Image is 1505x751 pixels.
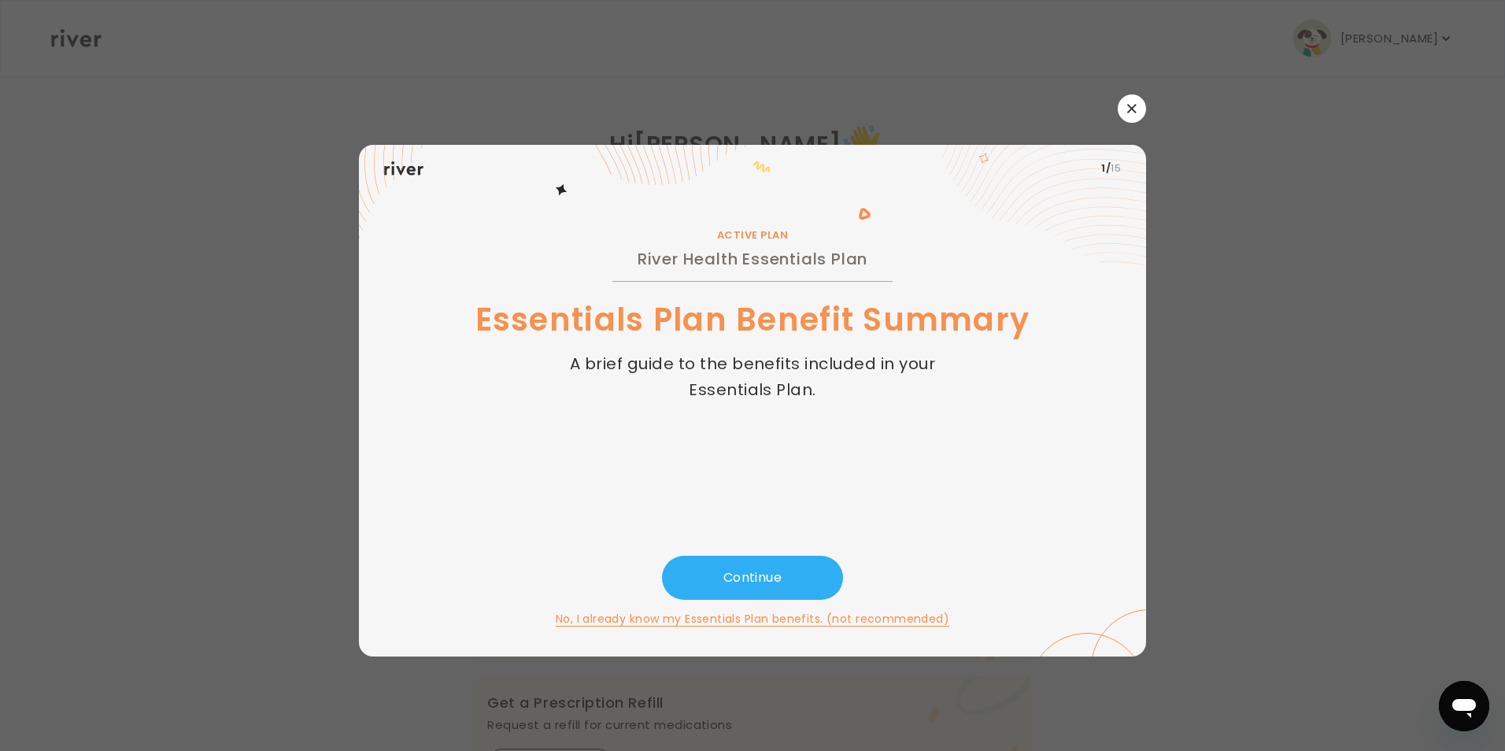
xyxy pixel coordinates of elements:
h2: River Health Essentials Plan [638,246,867,272]
iframe: Button to launch messaging window [1439,681,1489,731]
h1: Essentials Plan Benefit Summary [475,298,1030,342]
button: Continue [662,556,843,600]
p: A brief guide to the benefits included in your Essentials Plan. [568,351,937,402]
button: No, I already know my Essentials Plan benefits. (not recommended) [556,609,949,628]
